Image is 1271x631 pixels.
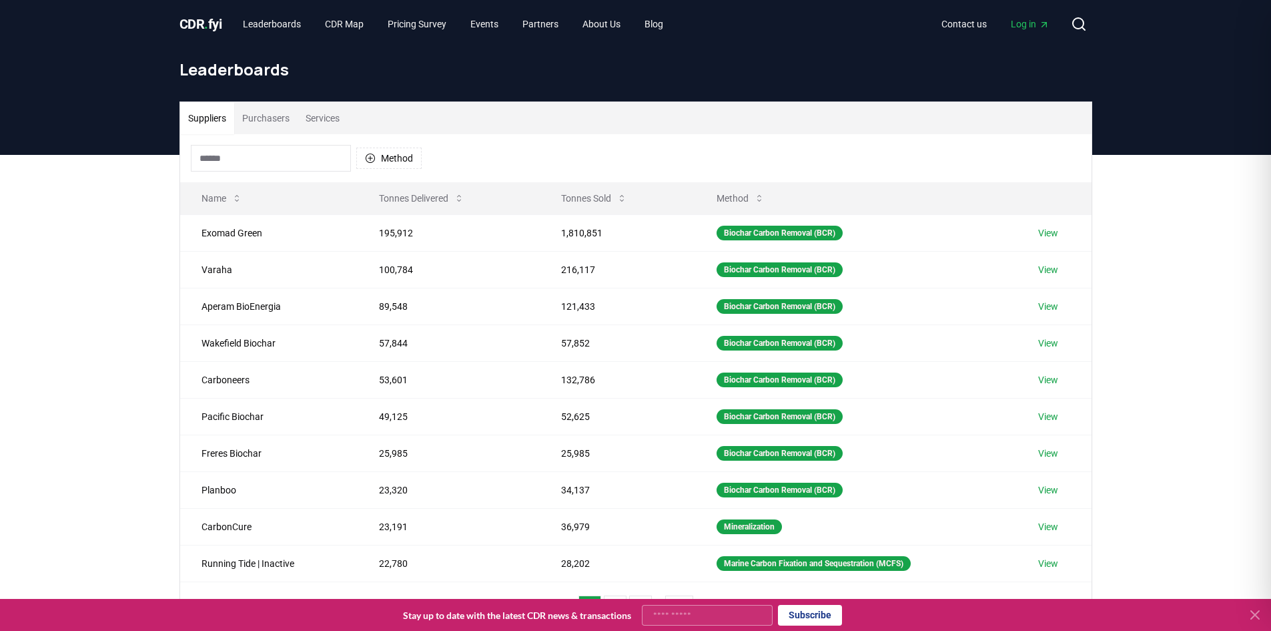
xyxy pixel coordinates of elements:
td: 216,117 [540,251,695,288]
button: 21 [665,596,693,622]
a: CDR.fyi [179,15,222,33]
div: Biochar Carbon Removal (BCR) [717,409,843,424]
a: View [1038,447,1058,460]
h1: Leaderboards [179,59,1092,80]
a: Pricing Survey [377,12,457,36]
div: Biochar Carbon Removal (BCR) [717,483,843,497]
button: Method [356,148,422,169]
div: Marine Carbon Fixation and Sequestration (MCFS) [717,556,911,571]
nav: Main [931,12,1060,36]
td: 23,191 [358,508,540,545]
a: View [1038,483,1058,497]
div: Biochar Carbon Removal (BCR) [717,226,843,240]
td: Pacific Biochar [180,398,358,435]
div: Biochar Carbon Removal (BCR) [717,336,843,351]
td: 1,810,851 [540,214,695,251]
div: Biochar Carbon Removal (BCR) [717,299,843,314]
td: Planboo [180,471,358,508]
td: 36,979 [540,508,695,545]
td: 23,320 [358,471,540,508]
a: Log in [1000,12,1060,36]
button: Services [298,102,348,134]
td: 49,125 [358,398,540,435]
td: 57,844 [358,325,540,361]
td: 195,912 [358,214,540,251]
nav: Main [232,12,674,36]
td: 52,625 [540,398,695,435]
button: Purchasers [234,102,298,134]
button: next page [696,596,719,622]
button: Tonnes Sold [550,185,638,212]
td: Carboneers [180,361,358,398]
td: 28,202 [540,545,695,582]
td: 25,985 [358,435,540,471]
td: Varaha [180,251,358,288]
td: 132,786 [540,361,695,398]
a: View [1038,300,1058,313]
a: View [1038,520,1058,534]
td: 57,852 [540,325,695,361]
button: Name [191,185,253,212]
td: 25,985 [540,435,695,471]
td: CarbonCure [180,508,358,545]
a: View [1038,410,1058,423]
a: View [1038,557,1058,570]
a: Events [460,12,509,36]
td: Exomad Green [180,214,358,251]
button: Suppliers [180,102,234,134]
span: CDR fyi [179,16,222,32]
a: View [1038,337,1058,350]
a: Leaderboards [232,12,312,36]
button: Method [706,185,775,212]
button: Tonnes Delivered [368,185,475,212]
a: Blog [634,12,674,36]
div: Biochar Carbon Removal (BCR) [717,262,843,277]
div: Biochar Carbon Removal (BCR) [717,373,843,387]
td: Running Tide | Inactive [180,545,358,582]
td: 89,548 [358,288,540,325]
div: Biochar Carbon Removal (BCR) [717,446,843,461]
td: 22,780 [358,545,540,582]
a: About Us [572,12,631,36]
span: Log in [1011,17,1049,31]
a: CDR Map [314,12,374,36]
a: View [1038,263,1058,276]
a: View [1038,226,1058,240]
td: Freres Biochar [180,435,358,471]
a: Contact us [931,12,997,36]
span: . [204,16,208,32]
td: 34,137 [540,471,695,508]
button: 2 [604,596,626,622]
a: Partners [512,12,569,36]
button: 1 [578,596,601,622]
a: View [1038,373,1058,387]
button: 3 [629,596,652,622]
div: Mineralization [717,519,782,534]
td: 100,784 [358,251,540,288]
td: 121,433 [540,288,695,325]
td: Aperam BioEnergia [180,288,358,325]
td: 53,601 [358,361,540,398]
td: Wakefield Biochar [180,325,358,361]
